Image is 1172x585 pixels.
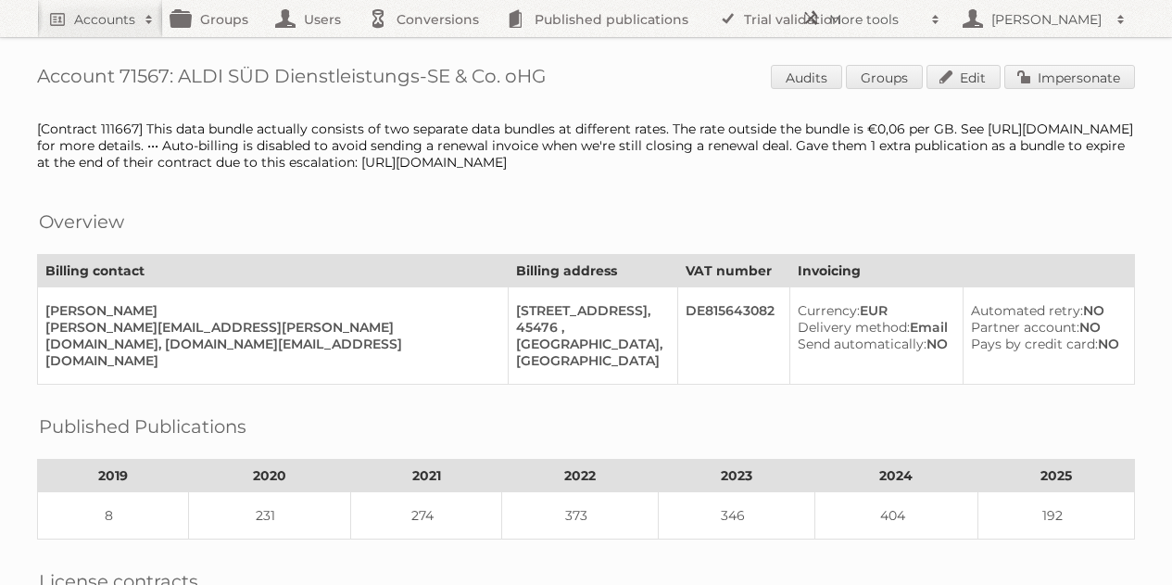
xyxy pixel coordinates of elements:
div: [PERSON_NAME][EMAIL_ADDRESS][PERSON_NAME][DOMAIN_NAME], [DOMAIN_NAME][EMAIL_ADDRESS][DOMAIN_NAME] [45,319,493,369]
h2: Accounts [74,10,135,29]
td: 404 [815,492,978,540]
div: NO [798,336,948,352]
div: [Contract 111667] This data bundle actually consists of two separate data bundles at different ra... [37,121,1135,171]
div: EUR [798,302,948,319]
th: 2023 [658,460,814,492]
td: 346 [658,492,814,540]
td: 231 [188,492,351,540]
th: 2024 [815,460,978,492]
span: Send automatically: [798,336,926,352]
th: VAT number [678,255,790,287]
th: 2021 [351,460,502,492]
th: 2019 [38,460,189,492]
h2: More tools [829,10,922,29]
h1: Account 71567: ALDI SÜD Dienstleistungs-SE & Co. oHG [37,65,1135,93]
th: Invoicing [790,255,1135,287]
div: [STREET_ADDRESS], [516,302,662,319]
a: Audits [771,65,842,89]
div: Email [798,319,948,336]
a: Groups [846,65,923,89]
span: Automated retry: [971,302,1083,319]
th: 2025 [977,460,1134,492]
a: Edit [926,65,1001,89]
th: 2020 [188,460,351,492]
h2: [PERSON_NAME] [987,10,1107,29]
th: 2022 [501,460,658,492]
div: NO [971,302,1119,319]
td: DE815643082 [678,287,790,385]
td: 274 [351,492,502,540]
span: Currency: [798,302,860,319]
div: [GEOGRAPHIC_DATA] [516,352,662,369]
div: NO [971,336,1119,352]
span: Pays by credit card: [971,336,1098,352]
td: 192 [977,492,1134,540]
span: Partner account: [971,319,1079,336]
div: 45476 , [516,319,662,336]
div: [GEOGRAPHIC_DATA], [516,336,662,352]
h2: Published Publications [39,413,246,440]
a: Impersonate [1004,65,1135,89]
td: 373 [501,492,658,540]
th: Billing address [509,255,678,287]
td: 8 [38,492,189,540]
div: NO [971,319,1119,336]
div: [PERSON_NAME] [45,302,493,319]
span: Delivery method: [798,319,910,336]
th: Billing contact [38,255,509,287]
h2: Overview [39,208,124,235]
